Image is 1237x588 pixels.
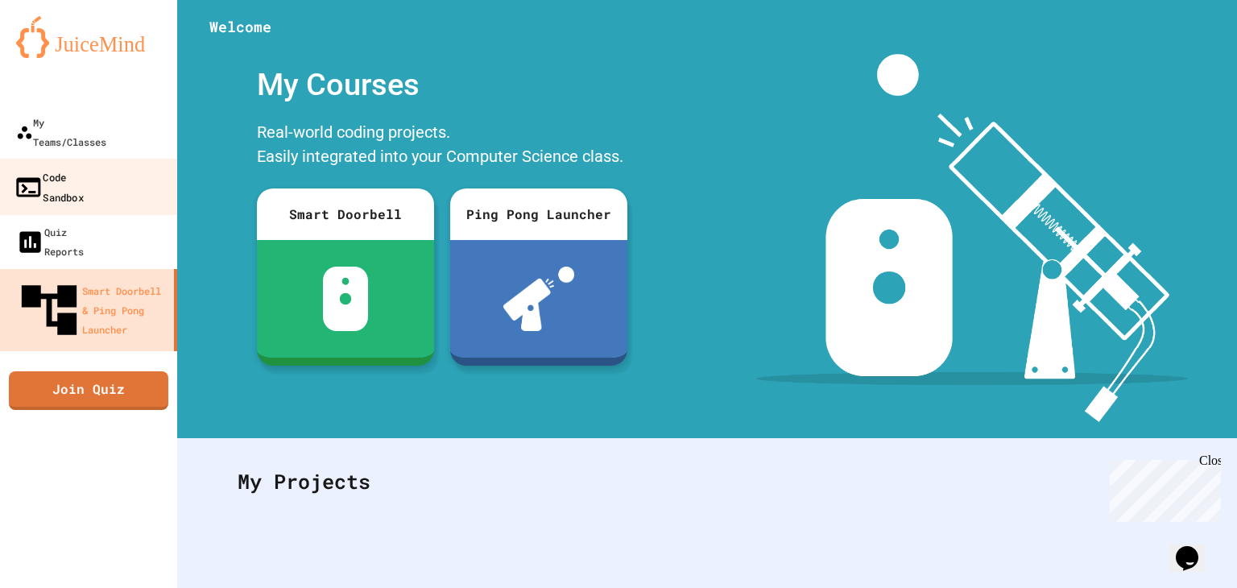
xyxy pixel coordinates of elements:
div: Smart Doorbell & Ping Pong Launcher [16,277,168,343]
img: banner-image-my-projects.png [756,54,1188,422]
iframe: chat widget [1103,453,1221,522]
div: Ping Pong Launcher [450,188,627,240]
img: sdb-white.svg [323,267,369,331]
img: logo-orange.svg [16,16,161,58]
a: Join Quiz [9,371,168,410]
div: My Courses [249,54,635,116]
iframe: chat widget [1169,524,1221,572]
div: Smart Doorbell [257,188,434,240]
div: My Projects [221,450,1193,513]
img: ppl-with-ball.png [503,267,575,331]
div: Quiz Reports [16,222,84,261]
div: Code Sandbox [14,167,84,206]
div: My Teams/Classes [16,113,106,151]
div: Chat with us now!Close [6,6,111,102]
div: Real-world coding projects. Easily integrated into your Computer Science class. [249,116,635,176]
